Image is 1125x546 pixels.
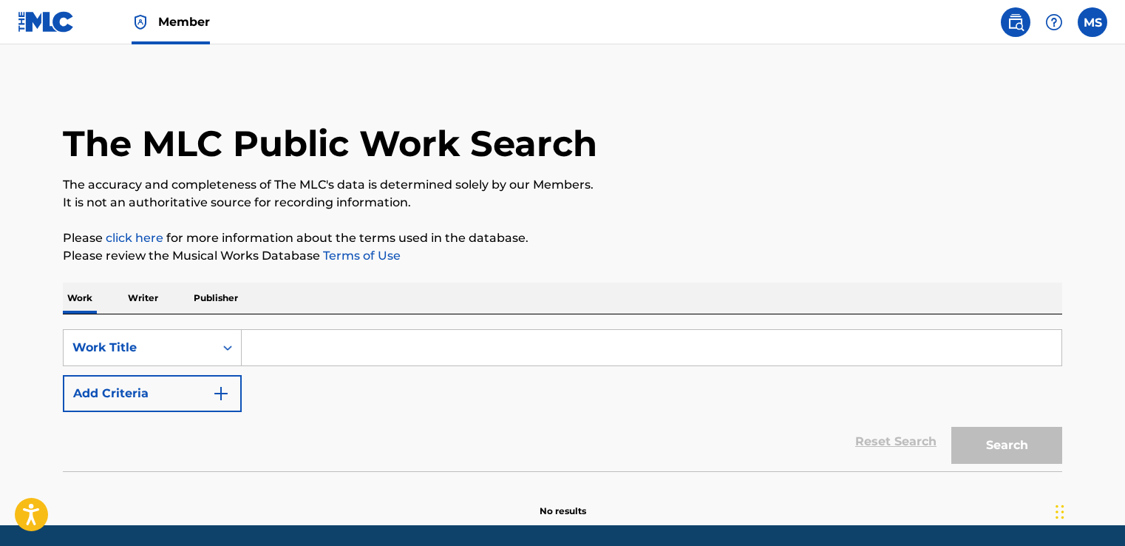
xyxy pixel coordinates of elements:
div: Drag [1056,490,1064,534]
p: Writer [123,283,163,314]
p: It is not an authoritative source for recording information. [63,194,1062,212]
a: Terms of Use [320,249,401,263]
span: Member [158,13,210,30]
img: MLC Logo [18,11,75,33]
p: Work [63,283,97,314]
p: No results [540,487,586,518]
a: click here [106,231,163,245]
p: Publisher [189,283,242,314]
p: The accuracy and completeness of The MLC's data is determined solely by our Members. [63,176,1062,194]
p: Please for more information about the terms used in the database. [63,229,1062,247]
img: 9d2ae6d4665cec9f34b9.svg [212,385,230,402]
div: Work Title [72,339,205,357]
iframe: Chat Widget [1051,475,1125,546]
a: Public Search [1001,7,1030,37]
div: Help [1039,7,1069,37]
div: User Menu [1078,7,1107,37]
img: help [1045,13,1063,31]
button: Add Criteria [63,375,242,412]
img: search [1007,13,1024,31]
h1: The MLC Public Work Search [63,121,597,166]
img: Top Rightsholder [132,13,149,31]
p: Please review the Musical Works Database [63,247,1062,265]
form: Search Form [63,329,1062,471]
